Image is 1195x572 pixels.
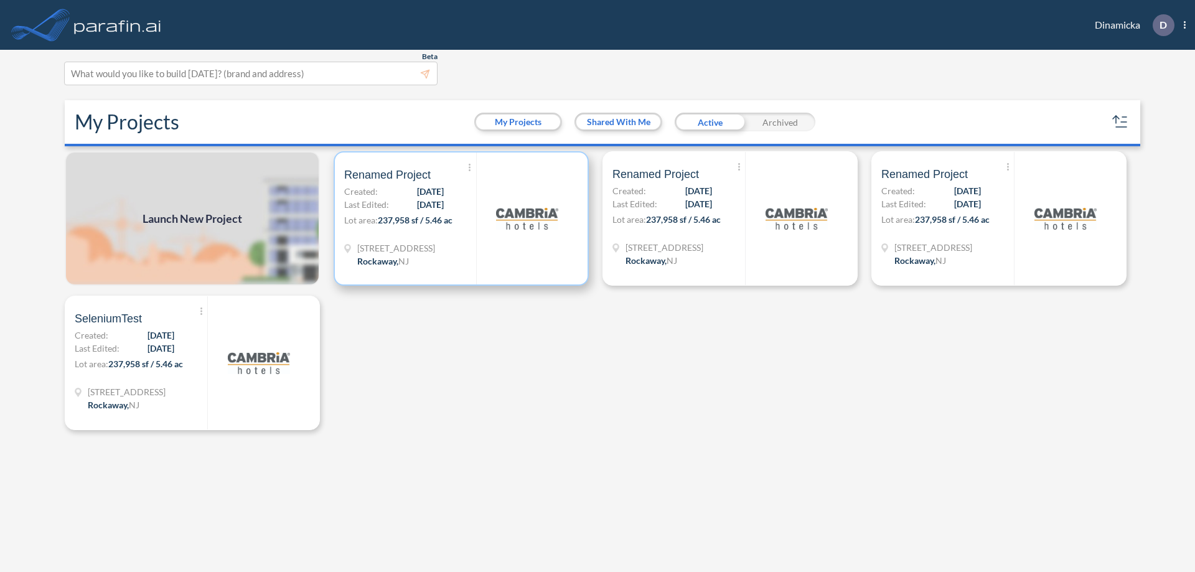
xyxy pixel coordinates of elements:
[72,12,164,37] img: logo
[1034,187,1097,250] img: logo
[75,342,119,355] span: Last Edited:
[344,198,389,211] span: Last Edited:
[626,241,703,254] span: 321 Mt Hope Ave
[881,167,968,182] span: Renamed Project
[954,197,981,210] span: [DATE]
[344,215,378,225] span: Lot area:
[88,400,129,410] span: Rockaway ,
[398,256,409,266] span: NJ
[894,241,972,254] span: 321 Mt Hope Ave
[626,255,667,266] span: Rockaway ,
[143,210,242,227] span: Launch New Project
[576,115,660,129] button: Shared With Me
[685,197,712,210] span: [DATE]
[148,329,174,342] span: [DATE]
[357,256,398,266] span: Rockaway ,
[894,255,935,266] span: Rockaway ,
[685,184,712,197] span: [DATE]
[612,184,646,197] span: Created:
[75,110,179,134] h2: My Projects
[344,167,431,182] span: Renamed Project
[344,185,378,198] span: Created:
[357,255,409,268] div: Rockaway, NJ
[1076,14,1186,36] div: Dinamicka
[675,113,745,131] div: Active
[496,187,558,250] img: logo
[745,113,815,131] div: Archived
[881,214,915,225] span: Lot area:
[881,184,915,197] span: Created:
[626,254,677,267] div: Rockaway, NJ
[357,241,435,255] span: 321 Mt Hope Ave
[65,151,320,286] img: add
[65,151,320,286] a: Launch New Project
[954,184,981,197] span: [DATE]
[612,197,657,210] span: Last Edited:
[646,214,721,225] span: 237,958 sf / 5.46 ac
[667,255,677,266] span: NJ
[417,198,444,211] span: [DATE]
[228,332,290,394] img: logo
[378,215,452,225] span: 237,958 sf / 5.46 ac
[75,311,142,326] span: SeleniumTest
[915,214,990,225] span: 237,958 sf / 5.46 ac
[476,115,560,129] button: My Projects
[88,385,166,398] span: 321 Mt Hope Ave
[881,197,926,210] span: Last Edited:
[148,342,174,355] span: [DATE]
[894,254,946,267] div: Rockaway, NJ
[935,255,946,266] span: NJ
[766,187,828,250] img: logo
[1160,19,1167,30] p: D
[75,329,108,342] span: Created:
[1110,112,1130,132] button: sort
[612,214,646,225] span: Lot area:
[108,359,183,369] span: 237,958 sf / 5.46 ac
[75,359,108,369] span: Lot area:
[422,52,438,62] span: Beta
[612,167,699,182] span: Renamed Project
[129,400,139,410] span: NJ
[417,185,444,198] span: [DATE]
[88,398,139,411] div: Rockaway, NJ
